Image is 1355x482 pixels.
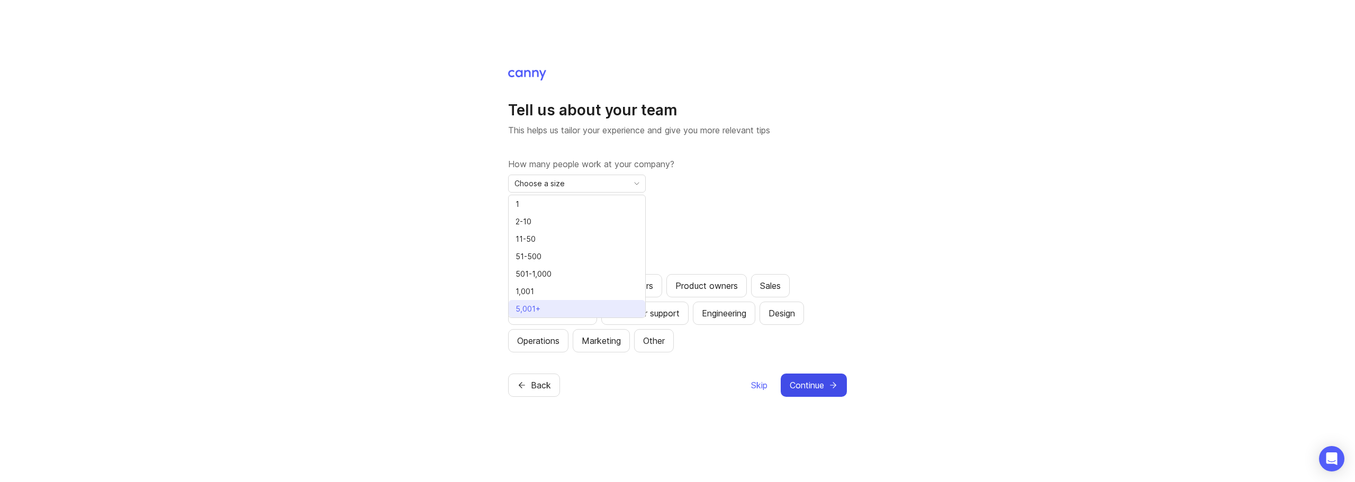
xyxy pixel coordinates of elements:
span: 1,001 [516,286,534,297]
span: 51-500 [516,251,541,262]
button: Engineering [693,302,755,325]
div: toggle menu [508,175,646,193]
button: Skip [751,374,768,397]
span: Continue [790,379,824,392]
span: 2-10 [516,216,531,228]
span: Skip [751,379,767,392]
label: How many people work at your company? [508,158,847,170]
label: What is your role? [508,207,847,220]
p: This helps us tailor your experience and give you more relevant tips [508,124,847,137]
div: Open Intercom Messenger [1319,446,1344,471]
img: Canny Home [508,70,546,80]
span: Back [531,379,551,392]
button: Continue [781,374,847,397]
div: Sales [760,279,781,292]
span: 501-1,000 [516,268,552,280]
button: Product owners [666,274,747,297]
div: Other [643,334,665,347]
button: Back [508,374,560,397]
div: Product owners [675,279,738,292]
label: Which teams will be using Canny? [508,257,847,270]
span: 5,001+ [516,303,540,315]
div: Engineering [702,307,746,320]
button: Sales [751,274,790,297]
span: 11-50 [516,233,536,245]
button: Design [760,302,804,325]
div: Marketing [582,334,621,347]
div: Operations [517,334,559,347]
button: Other [634,329,674,352]
button: Marketing [573,329,630,352]
span: Choose a size [514,178,565,189]
span: 1 [516,198,519,210]
h1: Tell us about your team [508,101,847,120]
svg: toggle icon [628,179,645,188]
button: Operations [508,329,568,352]
div: Design [769,307,795,320]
